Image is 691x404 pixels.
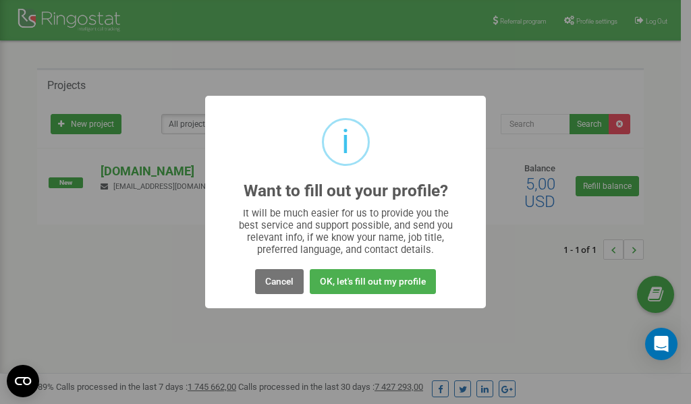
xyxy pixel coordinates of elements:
div: i [341,120,350,164]
button: Cancel [255,269,304,294]
div: It will be much easier for us to provide you the best service and support possible, and send you ... [232,207,460,256]
div: Open Intercom Messenger [645,328,678,360]
h2: Want to fill out your profile? [244,182,448,200]
button: Open CMP widget [7,365,39,397]
button: OK, let's fill out my profile [310,269,436,294]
